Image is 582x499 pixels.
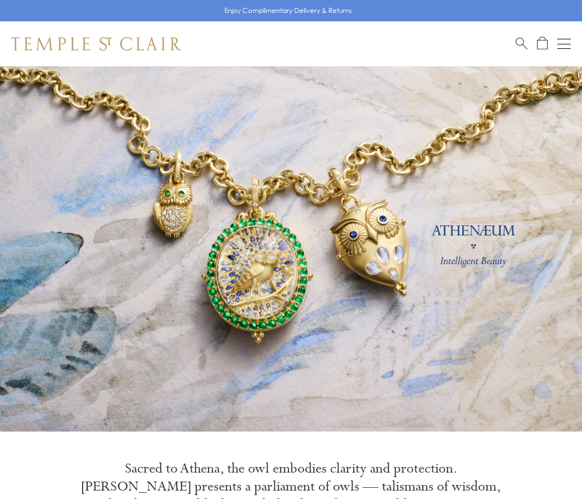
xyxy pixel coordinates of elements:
button: Open navigation [557,37,571,51]
a: Open Shopping Bag [537,37,548,51]
img: Temple St. Clair [11,37,181,51]
a: Search [516,37,527,51]
p: Enjoy Complimentary Delivery & Returns [224,5,352,16]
